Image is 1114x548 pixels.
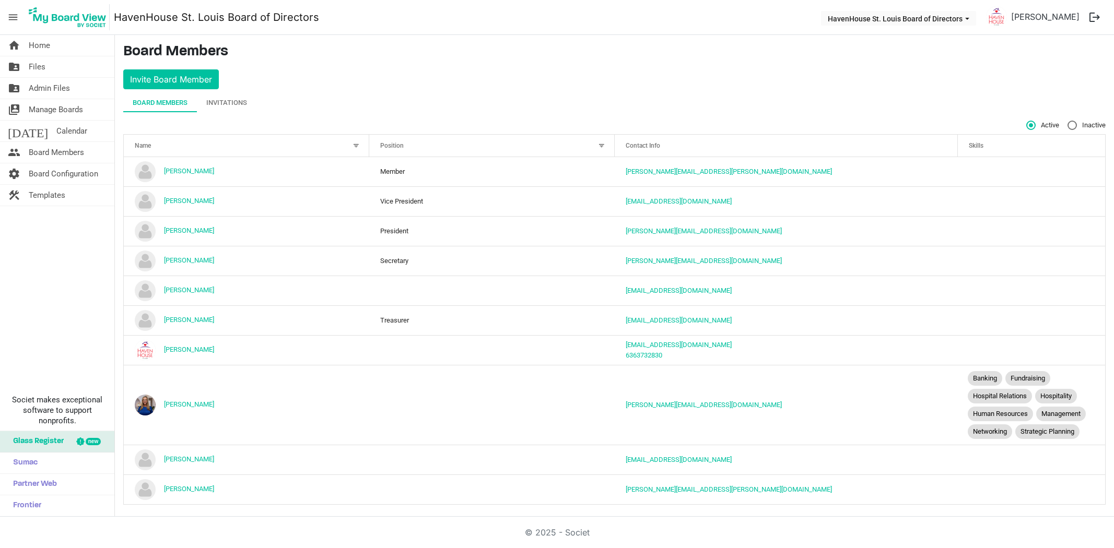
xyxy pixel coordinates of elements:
[626,351,662,359] a: 6363732830
[135,142,151,149] span: Name
[626,197,732,205] a: [EMAIL_ADDRESS][DOMAIN_NAME]
[29,163,98,184] span: Board Configuration
[369,335,615,365] td: column header Position
[626,168,832,175] a: [PERSON_NAME][EMAIL_ADDRESS][PERSON_NAME][DOMAIN_NAME]
[133,98,187,108] div: Board Members
[135,221,156,242] img: no-profile-picture.svg
[124,305,369,335] td: Kevin Moore is template cell column header Name
[124,186,369,216] td: Ashley Nelson is template cell column header Name
[615,445,958,474] td: thilton@oakwoodsys.com is template cell column header Contact Info
[615,246,958,276] td: sabin@capessokol.com is template cell column header Contact Info
[164,400,214,408] a: [PERSON_NAME]
[135,310,156,331] img: no-profile-picture.svg
[164,256,214,264] a: [PERSON_NAME]
[135,395,156,415] img: X7fOHBMzXN9YXJJd80Whb-C14D2mFbXNKEgTlcaMudwuwrB8aPyMuyyw0vW0wbbi_FzzySYy8K_HE0TIurmG5g_thumb.png
[26,4,114,30] a: My Board View Logo
[124,445,369,474] td: Tonja Hilton is template cell column header Name
[124,157,369,186] td: Anne Feeney is template cell column header Name
[135,479,156,500] img: no-profile-picture.svg
[369,445,615,474] td: column header Position
[29,142,84,163] span: Board Members
[164,316,214,324] a: [PERSON_NAME]
[29,78,70,99] span: Admin Files
[8,121,48,141] span: [DATE]
[626,142,660,149] span: Contact Info
[114,7,319,28] a: HavenHouse St. Louis Board of Directors
[123,69,219,89] button: Invite Board Member
[821,11,976,26] button: HavenHouse St. Louis Board of Directors dropdownbutton
[369,474,615,504] td: column header Position
[380,142,404,149] span: Position
[3,7,23,27] span: menu
[8,35,20,56] span: home
[124,276,369,305] td: Glenn Sartori is template cell column header Name
[135,251,156,271] img: no-profile-picture.svg
[958,186,1105,216] td: is template cell column header Skills
[525,527,590,538] a: © 2025 - Societ
[26,4,110,30] img: My Board View Logo
[164,346,214,353] a: [PERSON_NAME]
[1068,121,1106,130] span: Inactive
[135,191,156,212] img: no-profile-picture.svg
[615,216,958,246] td: brad@theburnscos.com is template cell column header Contact Info
[958,335,1105,365] td: is template cell column header Skills
[164,286,214,294] a: [PERSON_NAME]
[124,216,369,246] td: Brad Burns is template cell column header Name
[958,474,1105,504] td: is template cell column header Skills
[958,445,1105,474] td: is template cell column header Skills
[29,185,65,206] span: Templates
[615,276,958,305] td: rg492@sbcglobal.net is template cell column header Contact Info
[29,56,45,77] span: Files
[958,157,1105,186] td: is template cell column header Skills
[626,316,732,324] a: [EMAIL_ADDRESS][DOMAIN_NAME]
[164,485,214,493] a: [PERSON_NAME]
[8,56,20,77] span: folder_shared
[626,401,782,409] a: [PERSON_NAME][EMAIL_ADDRESS][DOMAIN_NAME]
[124,365,369,445] td: Paula Lowery is template cell column header Name
[123,43,1106,61] h3: Board Members
[969,142,983,149] span: Skills
[8,452,38,473] span: Sumac
[626,341,732,349] a: [EMAIL_ADDRESS][DOMAIN_NAME]
[164,167,214,175] a: [PERSON_NAME]
[8,431,64,452] span: Glass Register
[626,227,782,235] a: [PERSON_NAME][EMAIL_ADDRESS][DOMAIN_NAME]
[164,227,214,234] a: [PERSON_NAME]
[86,438,101,445] div: new
[135,161,156,182] img: no-profile-picture.svg
[615,474,958,504] td: zach.warner@assuredpartners.com is template cell column header Contact Info
[369,365,615,445] td: column header Position
[124,335,369,365] td: Missy Sitze is template cell column header Name
[164,197,214,205] a: [PERSON_NAME]
[626,257,782,265] a: [PERSON_NAME][EMAIL_ADDRESS][DOMAIN_NAME]
[615,186,958,216] td: lang565@gmail.com is template cell column header Contact Info
[8,99,20,120] span: switch_account
[5,395,110,426] span: Societ makes exceptional software to support nonprofits.
[958,276,1105,305] td: is template cell column header Skills
[8,78,20,99] span: folder_shared
[8,163,20,184] span: settings
[369,305,615,335] td: Treasurer column header Position
[8,185,20,206] span: construction
[958,365,1105,445] td: BankingFundraisingHospital RelationsHospitalityHuman ResourcesManagementNetworkingStrategic Plann...
[135,280,156,301] img: no-profile-picture.svg
[615,365,958,445] td: paula@havenhousestl.org is template cell column header Contact Info
[958,305,1105,335] td: is template cell column header Skills
[29,99,83,120] span: Manage Boards
[8,495,41,516] span: Frontier
[626,485,832,493] a: [PERSON_NAME][EMAIL_ADDRESS][PERSON_NAME][DOMAIN_NAME]
[1026,121,1059,130] span: Active
[1007,6,1084,27] a: [PERSON_NAME]
[123,93,1106,112] div: tab-header
[29,35,50,56] span: Home
[369,246,615,276] td: Secretary column header Position
[615,335,958,365] td: missy@havenhousestl.org6363732830 is template cell column header Contact Info
[369,157,615,186] td: Member column header Position
[369,276,615,305] td: column header Position
[958,216,1105,246] td: is template cell column header Skills
[124,474,369,504] td: Zach Warner is template cell column header Name
[8,474,57,495] span: Partner Web
[615,157,958,186] td: anne.feeney@em.com is template cell column header Contact Info
[958,246,1105,276] td: is template cell column header Skills
[135,340,156,361] img: 9yHmkAwa1WZktbjAaRQbXUoTC-w35n_1RwPZRidMcDQtW6T2qPYq6RPglXCGjQAh3ttDT4xffj3PMVeJ3pneRg_thumb.png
